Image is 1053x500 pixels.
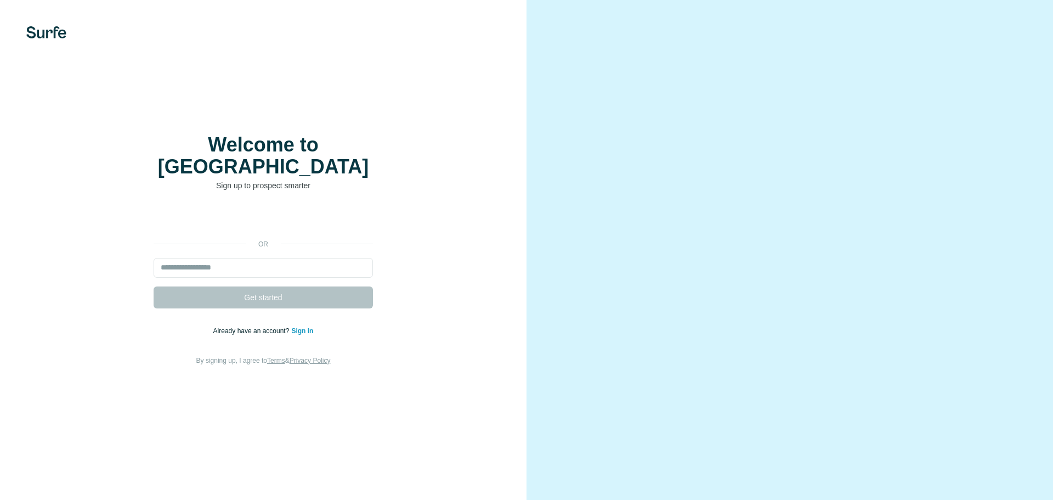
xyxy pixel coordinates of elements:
[148,207,378,232] iframe: Bouton "Se connecter avec Google"
[246,239,281,249] p: or
[291,327,313,335] a: Sign in
[267,357,285,364] a: Terms
[290,357,331,364] a: Privacy Policy
[26,26,66,38] img: Surfe's logo
[196,357,331,364] span: By signing up, I agree to &
[213,327,292,335] span: Already have an account?
[154,134,373,178] h1: Welcome to [GEOGRAPHIC_DATA]
[154,180,373,191] p: Sign up to prospect smarter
